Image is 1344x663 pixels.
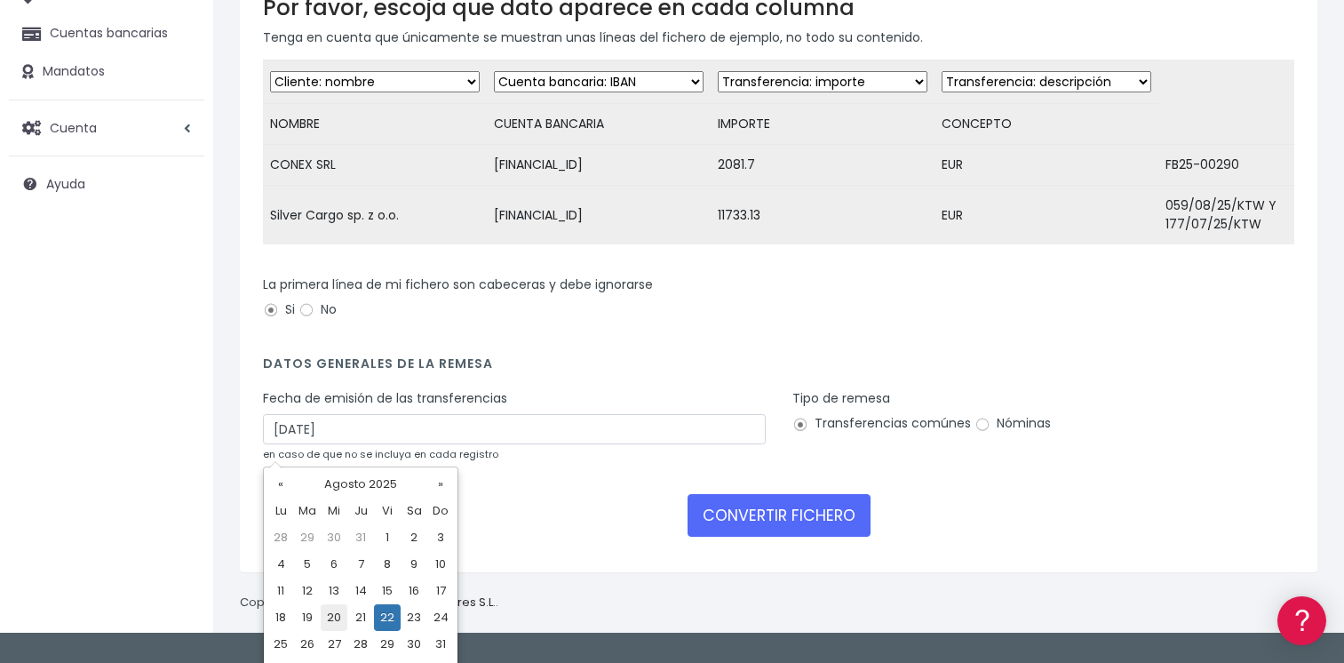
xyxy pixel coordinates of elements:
[263,356,1294,380] h4: Datos generales de la remesa
[792,414,971,433] label: Transferencias comúnes
[18,124,338,140] div: Información general
[9,53,204,91] a: Mandatos
[18,280,338,308] a: Videotutoriales
[401,578,427,604] td: 16
[792,389,890,408] label: Tipo de remesa
[244,512,342,529] a: POWERED BY ENCHANT
[18,353,338,370] div: Facturación
[934,104,1158,145] td: CONCEPTO
[294,604,321,631] td: 19
[347,524,374,551] td: 31
[240,594,498,612] p: Copyright © 2025 .
[263,447,498,461] small: en caso de que no se incluya en cada registro
[294,471,427,498] th: Agosto 2025
[427,631,454,658] td: 31
[347,551,374,578] td: 7
[18,454,338,482] a: API
[374,498,401,524] th: Vi
[9,165,204,203] a: Ayuda
[18,151,338,179] a: Información general
[427,604,454,631] td: 24
[347,498,374,524] th: Ju
[18,196,338,213] div: Convertir ficheros
[374,551,401,578] td: 8
[267,631,294,658] td: 25
[347,631,374,658] td: 28
[401,524,427,551] td: 2
[321,631,347,658] td: 27
[401,551,427,578] td: 9
[294,578,321,604] td: 12
[427,578,454,604] td: 17
[487,104,711,145] td: CUENTA BANCARIA
[1158,145,1294,186] td: FB25-00290
[321,578,347,604] td: 13
[427,551,454,578] td: 10
[294,631,321,658] td: 26
[263,104,487,145] td: NOMBRE
[401,604,427,631] td: 23
[9,15,204,52] a: Cuentas bancarias
[263,276,653,294] label: La primera línea de mi fichero son cabeceras y debe ignorarse
[427,471,454,498] th: »
[267,551,294,578] td: 4
[347,578,374,604] td: 14
[427,498,454,524] th: Do
[401,498,427,524] th: Sa
[263,300,295,319] label: Si
[18,252,338,280] a: Problemas habituales
[401,631,427,658] td: 30
[374,631,401,658] td: 29
[18,427,338,443] div: Programadores
[267,524,294,551] td: 28
[321,524,347,551] td: 30
[263,389,507,408] label: Fecha de emisión de las transferencias
[18,475,338,507] button: Contáctanos
[321,498,347,524] th: Mi
[294,551,321,578] td: 5
[487,186,711,245] td: [FINANCIAL_ID]
[347,604,374,631] td: 21
[18,381,338,409] a: General
[934,186,1158,245] td: EUR
[374,578,401,604] td: 15
[711,186,934,245] td: 11733.13
[267,578,294,604] td: 11
[263,28,1294,47] p: Tenga en cuenta que únicamente se muestran unas líneas del fichero de ejemplo, no todo su contenido.
[267,604,294,631] td: 18
[267,471,294,498] th: «
[18,308,338,335] a: Perfiles de empresas
[263,145,487,186] td: CONEX SRL
[46,175,85,193] span: Ayuda
[374,524,401,551] td: 1
[374,604,401,631] td: 22
[711,104,934,145] td: IMPORTE
[1158,186,1294,245] td: 059/08/25/KTW Y 177/07/25/KTW
[934,145,1158,186] td: EUR
[50,118,97,136] span: Cuenta
[427,524,454,551] td: 3
[321,604,347,631] td: 20
[298,300,337,319] label: No
[487,145,711,186] td: [FINANCIAL_ID]
[294,498,321,524] th: Ma
[688,494,871,537] button: CONVERTIR FICHERO
[9,109,204,147] a: Cuenta
[267,498,294,524] th: Lu
[974,414,1051,433] label: Nóminas
[18,225,338,252] a: Formatos
[321,551,347,578] td: 6
[294,524,321,551] td: 29
[711,145,934,186] td: 2081.7
[263,186,487,245] td: Silver Cargo sp. z o.o.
